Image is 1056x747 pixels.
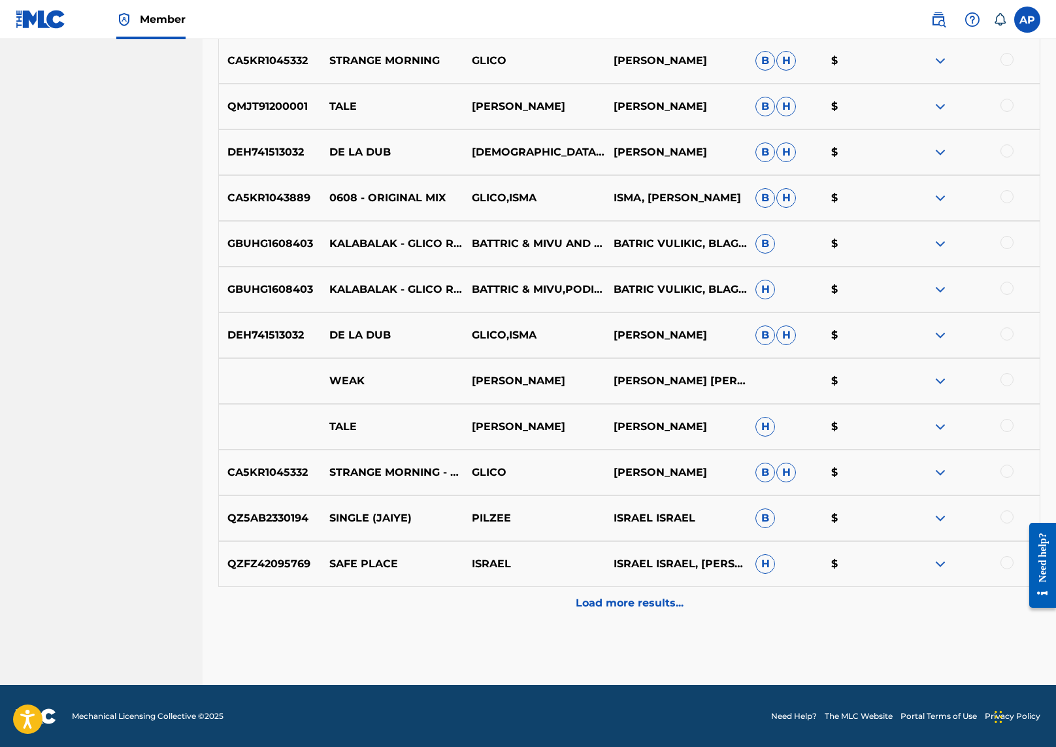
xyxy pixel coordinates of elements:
img: expand [932,236,948,252]
p: GLICO [463,465,604,480]
p: STRANGE MORNING - ORIGINAL MIX [321,465,463,480]
p: TALE [321,419,463,435]
p: CA5KR1045332 [219,53,321,69]
span: B [755,97,775,116]
div: Help [959,7,985,33]
p: $ [822,144,897,160]
p: $ [822,236,897,252]
img: Top Rightsholder [116,12,132,27]
p: GLICO [463,53,604,69]
p: [PERSON_NAME] [605,144,747,160]
p: WEAK [321,373,463,389]
p: ISRAEL ISRAEL [605,510,747,526]
span: H [755,554,775,574]
p: 0608 - ORIGINAL MIX [321,190,463,206]
img: expand [932,510,948,526]
span: B [755,508,775,528]
img: logo [16,708,56,724]
iframe: Resource Center [1019,513,1056,618]
p: BATTRIC & MIVU,PODIME,GLICO [463,282,604,297]
img: expand [932,53,948,69]
img: MLC Logo [16,10,66,29]
p: BATRIC VULIKIC, BLAGOJ RAMBABOV, [PERSON_NAME], [PERSON_NAME] [605,236,747,252]
img: expand [932,327,948,343]
p: PILZEE [463,510,604,526]
p: ISRAEL [463,556,604,572]
img: expand [932,144,948,160]
p: $ [822,327,897,343]
span: B [755,325,775,345]
p: BATTRIC & MIVU AND PODIME [463,236,604,252]
p: $ [822,99,897,114]
p: [PERSON_NAME] [605,465,747,480]
span: Member [140,12,186,27]
p: [PERSON_NAME] [463,99,604,114]
span: Mechanical Licensing Collective © 2025 [72,710,223,722]
p: BATRIC VULIKIC, BLAGOJ RAMBABOV, [PERSON_NAME], [PERSON_NAME] [605,282,747,297]
div: Drag [995,697,1002,737]
p: [PERSON_NAME] [PERSON_NAME] [605,373,747,389]
p: Load more results... [576,595,684,611]
img: help [965,12,980,27]
img: expand [932,556,948,572]
p: QZ5AB2330194 [219,510,321,526]
p: CA5KR1045332 [219,465,321,480]
img: search [931,12,946,27]
p: [PERSON_NAME] [463,419,604,435]
span: B [755,234,775,254]
p: [PERSON_NAME] [605,327,747,343]
span: B [755,51,775,71]
p: $ [822,510,897,526]
span: H [755,417,775,437]
span: B [755,463,775,482]
span: B [755,188,775,208]
p: GBUHG1608403 [219,282,321,297]
a: The MLC Website [825,710,893,722]
div: Chat Widget [991,684,1056,747]
p: $ [822,373,897,389]
span: H [776,97,796,116]
p: QMJT91200001 [219,99,321,114]
span: B [755,142,775,162]
span: H [755,280,775,299]
p: ISMA, [PERSON_NAME] [605,190,747,206]
p: $ [822,53,897,69]
img: expand [932,190,948,206]
span: H [776,142,796,162]
p: $ [822,419,897,435]
div: Notifications [993,13,1006,26]
div: User Menu [1014,7,1040,33]
p: DE LA DUB [321,144,463,160]
span: H [776,463,796,482]
a: Need Help? [771,710,817,722]
p: QZFZ42095769 [219,556,321,572]
span: H [776,325,796,345]
p: $ [822,465,897,480]
p: DE LA DUB [321,327,463,343]
span: H [776,188,796,208]
span: H [776,51,796,71]
p: DEH741513032 [219,327,321,343]
img: expand [932,373,948,389]
p: DEH741513032 [219,144,321,160]
p: [PERSON_NAME] [605,419,747,435]
p: [PERSON_NAME] [605,53,747,69]
p: KALABALAK - GLICO REMIX [321,282,463,297]
p: SINGLE (JAIYE) [321,510,463,526]
p: $ [822,190,897,206]
p: ISRAEL ISRAEL, [PERSON_NAME] [605,556,747,572]
img: expand [932,282,948,297]
p: GBUHG1608403 [219,236,321,252]
p: $ [822,556,897,572]
img: expand [932,99,948,114]
p: GLICO,ISMA [463,190,604,206]
p: CA5KR1043889 [219,190,321,206]
p: TALE [321,99,463,114]
p: $ [822,282,897,297]
a: Public Search [925,7,951,33]
p: GLICO,ISMA [463,327,604,343]
p: [PERSON_NAME] [605,99,747,114]
p: STRANGE MORNING [321,53,463,69]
